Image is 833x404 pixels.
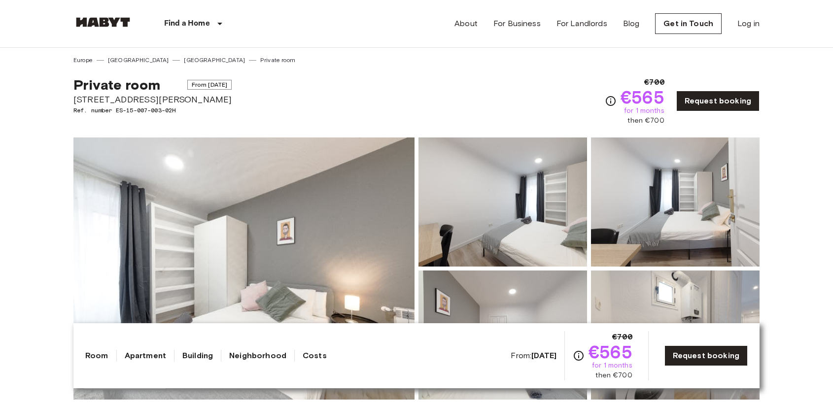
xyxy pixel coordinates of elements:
a: Request booking [664,345,748,366]
a: [GEOGRAPHIC_DATA] [184,56,245,65]
a: Request booking [676,91,760,111]
span: Ref. number ES-15-007-003-02H [73,106,232,115]
span: €565 [589,343,632,361]
span: for 1 months [592,361,632,370]
span: From [DATE] [187,80,232,90]
img: Marketing picture of unit ES-15-007-003-02H [73,137,415,400]
a: [GEOGRAPHIC_DATA] [108,56,169,65]
span: €700 [644,76,664,88]
a: For Business [493,18,541,30]
span: €565 [621,88,664,106]
span: [STREET_ADDRESS][PERSON_NAME] [73,93,232,106]
a: Apartment [125,350,166,362]
img: Habyt [73,17,133,27]
span: then €700 [627,116,664,126]
a: Log in [737,18,760,30]
a: Get in Touch [655,13,722,34]
span: for 1 months [624,106,664,116]
svg: Check cost overview for full price breakdown. Please note that discounts apply to new joiners onl... [605,95,617,107]
a: Private room [260,56,295,65]
img: Picture of unit ES-15-007-003-02H [591,137,760,267]
a: Costs [303,350,327,362]
span: Private room [73,76,160,93]
span: From: [511,350,556,361]
a: For Landlords [556,18,607,30]
b: [DATE] [531,351,556,360]
img: Picture of unit ES-15-007-003-02H [418,270,587,400]
p: Find a Home [164,18,210,30]
a: Europe [73,56,93,65]
svg: Check cost overview for full price breakdown. Please note that discounts apply to new joiners onl... [573,350,585,362]
a: Building [182,350,213,362]
span: then €700 [595,370,632,380]
a: Blog [623,18,640,30]
a: About [454,18,478,30]
span: €700 [612,331,632,343]
a: Neighborhood [229,350,286,362]
img: Picture of unit ES-15-007-003-02H [591,270,760,400]
img: Picture of unit ES-15-007-003-02H [418,137,587,267]
a: Room [85,350,108,362]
